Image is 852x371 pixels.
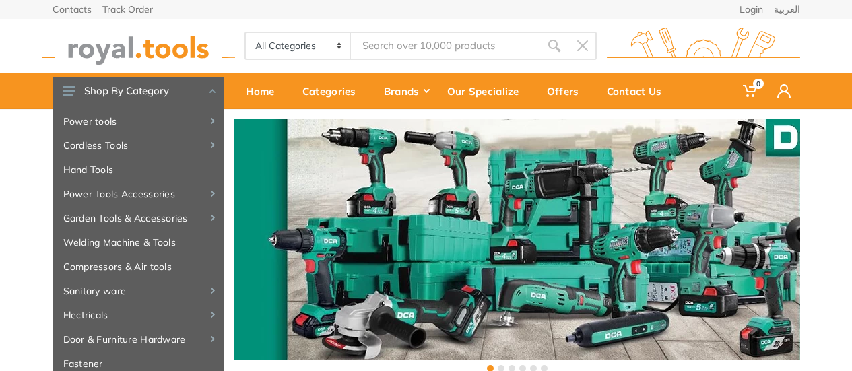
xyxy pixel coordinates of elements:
[53,279,224,303] a: Sanitary ware
[537,73,597,109] a: Offers
[53,109,224,133] a: Power tools
[53,5,92,14] a: Contacts
[53,327,224,351] a: Door & Furniture Hardware
[774,5,800,14] a: العربية
[597,73,680,109] a: Contact Us
[753,79,764,89] span: 0
[246,33,352,59] select: Category
[438,77,537,105] div: Our Specialize
[53,158,224,182] a: Hand Tools
[374,77,438,105] div: Brands
[293,77,374,105] div: Categories
[42,28,235,65] img: royal.tools Logo
[293,73,374,109] a: Categories
[607,28,800,65] img: royal.tools Logo
[537,77,597,105] div: Offers
[597,77,680,105] div: Contact Us
[102,5,153,14] a: Track Order
[53,230,224,255] a: Welding Machine & Tools
[53,255,224,279] a: Compressors & Air tools
[740,5,763,14] a: Login
[53,133,224,158] a: Cordless Tools
[351,32,539,60] input: Site search
[53,182,224,206] a: Power Tools Accessories
[733,73,768,109] a: 0
[236,73,293,109] a: Home
[438,73,537,109] a: Our Specialize
[53,303,224,327] a: Electricals
[236,77,293,105] div: Home
[53,77,224,105] button: Shop By Category
[53,206,224,230] a: Garden Tools & Accessories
